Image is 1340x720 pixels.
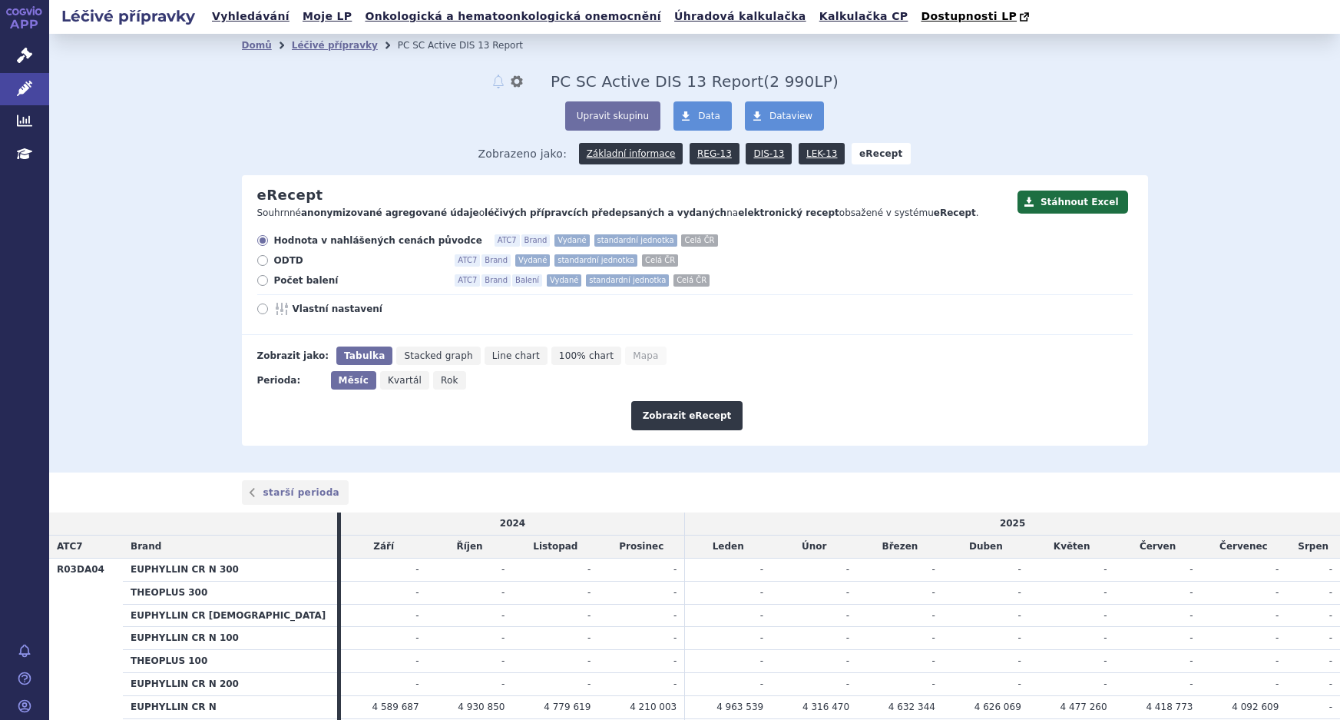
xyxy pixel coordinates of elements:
[932,564,935,575] span: -
[587,655,591,666] span: -
[57,541,83,552] span: ATC7
[427,536,513,559] td: Říjen
[1029,536,1115,559] td: Květen
[670,6,811,27] a: Úhradová kalkulačka
[846,632,849,643] span: -
[242,40,272,51] a: Domů
[554,234,589,247] span: Vydané
[512,536,598,559] td: Listopad
[123,604,337,627] th: EUPHYLLIN CR [DEMOGRAPHIC_DATA]
[763,72,839,91] span: ( LP)
[745,101,824,131] a: Dataview
[491,72,506,91] button: notifikace
[544,702,591,712] span: 4 779 619
[1329,702,1332,712] span: -
[360,6,666,27] a: Onkologická a hematoonkologická onemocnění
[1103,610,1107,621] span: -
[630,702,677,712] span: 4 210 003
[932,632,935,643] span: -
[455,274,480,287] span: ATC7
[492,350,540,361] span: Line chart
[1017,587,1021,598] span: -
[131,541,161,552] span: Brand
[760,632,763,643] span: -
[551,72,763,91] span: PC SC Active DIS 13 Report
[123,672,337,695] th: EUPHYLLIN CR N 200
[339,375,369,386] span: Měsíc
[1275,655,1279,666] span: -
[716,702,763,712] span: 4 963 539
[846,655,849,666] span: -
[293,303,462,315] span: Vlastní nastavení
[559,350,614,361] span: 100% chart
[1329,587,1332,598] span: -
[415,655,419,666] span: -
[344,350,385,361] span: Tabulka
[49,5,207,27] h2: Léčivé přípravky
[415,632,419,643] span: -
[481,274,511,287] span: Brand
[1189,587,1193,598] span: -
[738,207,839,218] strong: elektronický recept
[257,371,323,390] div: Perioda:
[587,587,591,598] span: -
[681,234,717,247] span: Celá ČR
[1275,679,1279,689] span: -
[501,655,505,666] span: -
[579,143,683,164] a: Základní informace
[932,587,935,598] span: -
[495,234,520,247] span: ATC7
[123,650,337,673] th: THEOPLUS 100
[673,632,677,643] span: -
[846,679,849,689] span: -
[415,587,419,598] span: -
[207,6,294,27] a: Vyhledávání
[1103,655,1107,666] span: -
[857,536,943,559] td: Březen
[301,207,479,218] strong: anonymizované agregované údaje
[1275,587,1279,598] span: -
[673,564,677,575] span: -
[746,143,792,164] a: DIS-13
[1329,679,1332,689] span: -
[587,632,591,643] span: -
[274,254,443,267] span: ODTD
[769,72,814,91] span: 2 990
[415,610,419,621] span: -
[1017,191,1128,214] button: Stáhnout Excel
[685,513,1340,535] td: 2025
[298,6,356,27] a: Moje LP
[1329,632,1332,643] span: -
[1103,679,1107,689] span: -
[673,101,732,131] a: Data
[398,34,543,57] li: PC SC Active DIS 13 Report
[594,234,677,247] span: standardní jednotka
[934,207,976,218] strong: eRecept
[673,610,677,621] span: -
[921,10,1017,22] span: Dostupnosti LP
[341,513,685,535] td: 2024
[1329,564,1332,575] span: -
[698,111,720,121] span: Data
[760,655,763,666] span: -
[1232,702,1279,712] span: 4 092 609
[515,254,550,267] span: Vydané
[631,401,743,430] button: Zobrazit eRecept
[932,655,935,666] span: -
[478,143,567,164] span: Zobrazeno jako:
[481,254,511,267] span: Brand
[916,6,1037,28] a: Dostupnosti LP
[242,480,349,505] a: starší perioda
[123,695,337,718] th: EUPHYLLIN CR N
[846,587,849,598] span: -
[598,536,684,559] td: Prosinec
[485,207,726,218] strong: léčivých přípravcích předepsaných a vydaných
[565,101,660,131] button: Upravit skupinu
[1103,632,1107,643] span: -
[888,702,935,712] span: 4 632 344
[123,627,337,650] th: EUPHYLLIN CR N 100
[760,564,763,575] span: -
[974,702,1021,712] span: 4 626 069
[257,187,323,204] h2: eRecept
[852,143,911,164] strong: eRecept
